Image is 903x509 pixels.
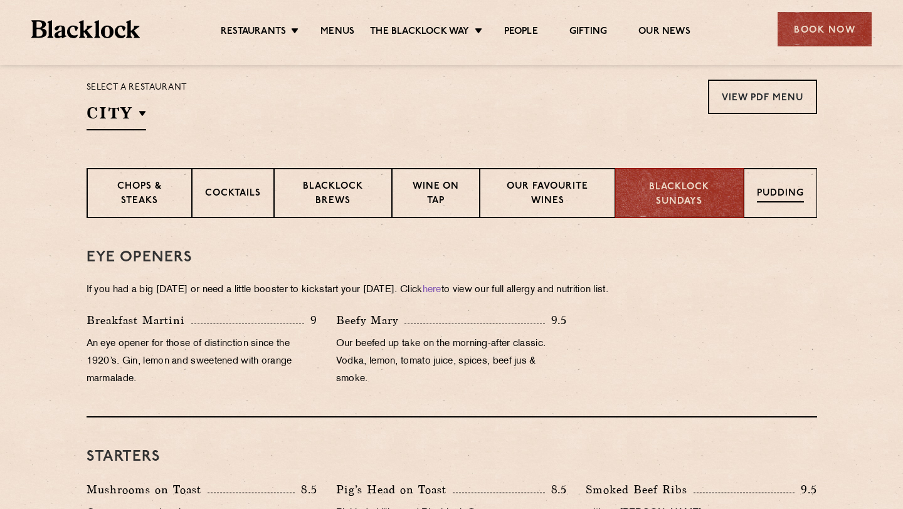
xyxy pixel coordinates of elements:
[569,26,607,39] a: Gifting
[221,26,286,39] a: Restaurants
[545,312,568,328] p: 9.5
[31,20,140,38] img: BL_Textured_Logo-footer-cropped.svg
[405,180,467,209] p: Wine on Tap
[87,80,187,96] p: Select a restaurant
[87,281,817,299] p: If you had a big [DATE] or need a little booster to kickstart your [DATE]. Click to view our full...
[320,26,354,39] a: Menus
[336,312,404,329] p: Beefy Mary
[87,102,146,130] h2: City
[87,249,817,266] h3: Eye openers
[708,80,817,114] a: View PDF Menu
[100,180,179,209] p: Chops & Steaks
[638,26,690,39] a: Our News
[628,181,731,209] p: Blacklock Sundays
[304,312,317,328] p: 9
[287,180,379,209] p: Blacklock Brews
[504,26,538,39] a: People
[545,481,568,498] p: 8.5
[295,481,317,498] p: 8.5
[423,285,441,295] a: here
[87,481,208,498] p: Mushrooms on Toast
[586,481,694,498] p: Smoked Beef Ribs
[87,449,817,465] h3: Starters
[493,180,602,209] p: Our favourite wines
[795,481,817,498] p: 9.5
[205,187,261,202] p: Cocktails
[370,26,469,39] a: The Blacklock Way
[87,312,191,329] p: Breakfast Martini
[336,481,453,498] p: Pig’s Head on Toast
[757,187,804,202] p: Pudding
[778,12,872,46] div: Book Now
[87,335,317,388] p: An eye opener for those of distinction since the 1920’s. Gin, lemon and sweetened with orange mar...
[336,335,567,388] p: Our beefed up take on the morning-after classic. Vodka, lemon, tomato juice, spices, beef jus & s...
